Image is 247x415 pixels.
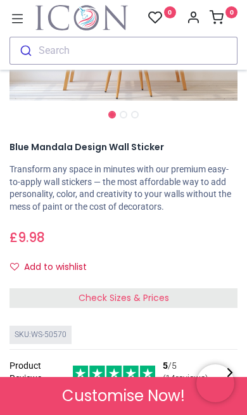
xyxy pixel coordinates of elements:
[9,326,72,344] div: SKU: WS-50570
[196,364,234,402] iframe: Brevo live chat
[10,262,19,271] i: Add to wishlist
[9,257,98,278] button: Add to wishlistAdd to wishlist
[225,6,237,18] sup: 0
[9,141,237,154] h1: Blue Mandala Design Wall Sticker
[18,229,45,246] span: 9.98
[9,229,45,247] span: £
[163,360,215,385] span: /5 ( 14 reviews)
[210,14,237,24] a: 0
[35,5,128,30] a: Logo of Icon Wall Stickers
[62,385,185,407] span: Customise Now!
[39,46,70,56] div: Search
[35,5,128,30] img: Icon Wall Stickers
[9,360,237,385] div: Product Reviews
[164,6,176,18] sup: 0
[9,37,237,65] button: Search
[148,10,176,26] a: 0
[186,14,200,24] a: Account Info
[163,361,168,371] span: 5
[9,163,237,213] p: Transform any space in minutes with our premium easy-to-apply wall stickers — the most affordable...
[79,291,169,304] span: Check Sizes & Prices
